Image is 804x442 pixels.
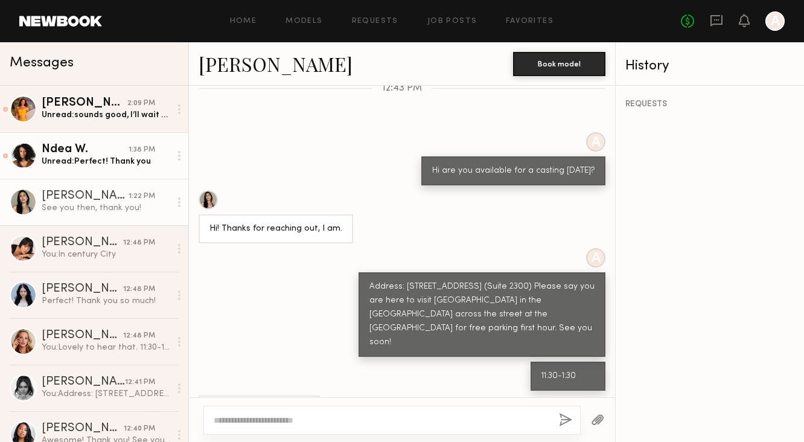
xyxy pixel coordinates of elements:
[42,237,123,249] div: [PERSON_NAME]
[230,18,257,25] a: Home
[369,280,595,350] div: Address: [STREET_ADDRESS] (Suite 2300) Please say you are here to visit [GEOGRAPHIC_DATA] in the ...
[124,423,155,435] div: 12:40 PM
[125,377,155,388] div: 12:41 PM
[42,423,124,435] div: [PERSON_NAME]
[42,283,123,295] div: [PERSON_NAME]
[513,58,605,68] a: Book model
[123,284,155,295] div: 12:48 PM
[42,144,129,156] div: Ndea W.
[209,222,342,236] div: Hi! Thanks for reaching out, I am.
[42,376,125,388] div: [PERSON_NAME]
[127,98,155,109] div: 2:09 PM
[129,191,155,202] div: 1:22 PM
[42,388,170,400] div: You: Address: [STREET_ADDRESS] (Suite 2300) Please say you are here to visit [GEOGRAPHIC_DATA] in...
[42,330,123,342] div: [PERSON_NAME]
[427,18,477,25] a: Job Posts
[123,237,155,249] div: 12:48 PM
[541,370,595,383] div: 11:30-1:30
[286,18,322,25] a: Models
[42,97,127,109] div: [PERSON_NAME]
[42,156,170,167] div: Unread: Perfect! Thank you
[42,342,170,353] div: You: Lovely to hear that. 11:30-1:30 Address: [STREET_ADDRESS] (Suite 2300) Please say you are he...
[506,18,554,25] a: Favorites
[765,11,785,31] a: A
[42,109,170,121] div: Unread: sounds good, I’ll wait to hear from you!
[513,52,605,76] button: Book model
[42,295,170,307] div: Perfect! Thank you so much!
[129,144,155,156] div: 1:38 PM
[625,59,794,73] div: History
[382,83,422,94] span: 12:43 PM
[352,18,398,25] a: Requests
[625,100,794,109] div: REQUESTS
[42,202,170,214] div: See you then, thank you!
[42,190,129,202] div: [PERSON_NAME]
[199,51,353,77] a: [PERSON_NAME]
[123,330,155,342] div: 12:48 PM
[10,56,74,70] span: Messages
[42,249,170,260] div: You: In century City
[432,164,595,178] div: Hi are you available for a casting [DATE]?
